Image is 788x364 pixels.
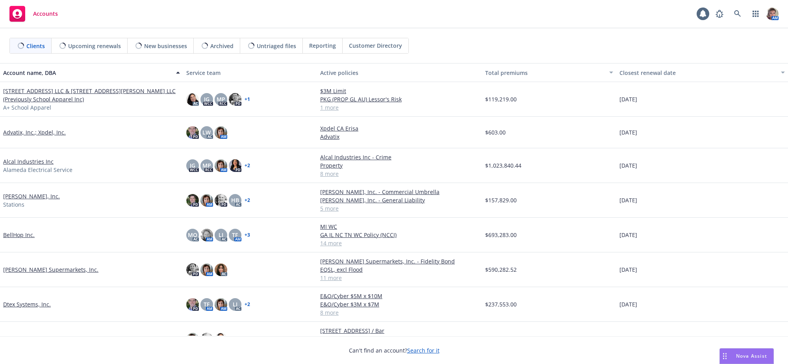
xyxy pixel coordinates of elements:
a: [PERSON_NAME] Supermarkets, Inc. - Fidelity Bond [320,257,479,265]
span: [DATE] [619,161,637,170]
a: Property [320,161,479,170]
div: Active policies [320,69,479,77]
span: $693,283.00 [485,231,517,239]
img: photo [215,126,227,139]
a: [PERSON_NAME] Supermarkets, Inc. [3,265,98,274]
span: $157,829.00 [485,196,517,204]
span: Clients [26,42,45,50]
span: [DATE] [619,265,637,274]
a: Advatix [320,133,479,141]
a: Xpdel CA Erisa [320,124,479,133]
span: [DATE] [619,300,637,308]
span: Untriaged files [257,42,296,50]
a: Alcal Industries Inc - Crime [320,153,479,161]
button: Closest renewal date [616,63,788,82]
a: Switch app [748,6,764,22]
div: Total premiums [485,69,604,77]
span: JG [204,95,210,103]
span: $1,023,840.44 [485,161,521,170]
a: GA IL NC TN WC Policy (NCCI) [320,231,479,239]
a: EQSL, excl Flood [320,265,479,274]
a: E&O/Cyber $5M x $10M [320,292,479,300]
img: photo [200,263,213,276]
img: photo [186,93,199,106]
a: + 2 [245,302,250,307]
a: BellHop Inc. [3,231,35,239]
span: [DATE] [619,95,637,103]
a: Advatix, Inc.; Xpdel, Inc. [3,128,66,136]
span: LI [233,300,237,308]
div: Drag to move [720,349,730,364]
a: + 2 [245,163,250,168]
span: $119,219.00 [485,95,517,103]
span: $603.00 [485,128,506,136]
a: Alcal Industries Inc [3,157,54,166]
img: photo [215,194,227,207]
img: photo [186,126,199,139]
a: Dtex Systems, Inc. [3,300,51,308]
span: $16,220.00 [485,335,514,343]
span: MP [202,161,211,170]
a: MI WC [320,222,479,231]
a: [STREET_ADDRESS] LLC & [STREET_ADDRESS][PERSON_NAME] LLC (Previously School Apparel Inc) [3,87,180,103]
span: [DATE] [619,231,637,239]
img: photo [186,333,199,345]
div: Closest renewal date [619,69,776,77]
img: photo [766,7,779,20]
img: photo [200,333,213,345]
span: LW [202,128,211,136]
span: [DATE] [619,128,637,136]
span: [DATE] [619,196,637,204]
img: photo [200,194,213,207]
button: Active policies [317,63,482,82]
a: [PERSON_NAME] Survivors Trust & [PERSON_NAME] [3,335,140,343]
span: LI [219,231,223,239]
a: Search [730,6,745,22]
button: Nova Assist [719,348,774,364]
button: Service team [183,63,317,82]
a: [PERSON_NAME], Inc. - Commercial Umbrella [320,188,479,196]
a: + 1 [245,97,250,102]
a: 1 more [320,103,479,112]
span: MQ [188,231,197,239]
a: Search for it [407,347,439,354]
a: + 3 [245,233,250,237]
span: HB [231,196,239,204]
img: photo [186,194,199,207]
span: TF [204,300,210,308]
span: Can't find an account? [349,346,439,355]
a: $3M Limit [320,87,479,95]
img: photo [215,333,227,345]
a: PKG (PROP GL AU) Lessor's Risk [320,95,479,103]
span: Nova Assist [736,353,767,359]
span: Stations [3,200,24,209]
span: Upcoming renewals [68,42,121,50]
span: Reporting [309,41,336,50]
a: [PERSON_NAME], Inc. [3,192,60,200]
a: 5 more [320,204,479,213]
a: 8 more [320,308,479,317]
img: photo [229,159,241,172]
a: Report a Bug [712,6,727,22]
span: A+ School Apparel [3,103,51,112]
a: Accounts [6,3,61,25]
span: [DATE] [619,335,637,343]
span: Alameda Electrical Service [3,166,72,174]
span: New businesses [144,42,187,50]
a: [PERSON_NAME], Inc. - General Liability [320,196,479,204]
a: [STREET_ADDRESS] [320,335,479,343]
img: photo [186,263,199,276]
a: 11 more [320,274,479,282]
span: $590,282.52 [485,265,517,274]
img: photo [229,93,241,106]
img: photo [200,229,213,241]
span: MP [217,95,225,103]
span: JG [190,161,195,170]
